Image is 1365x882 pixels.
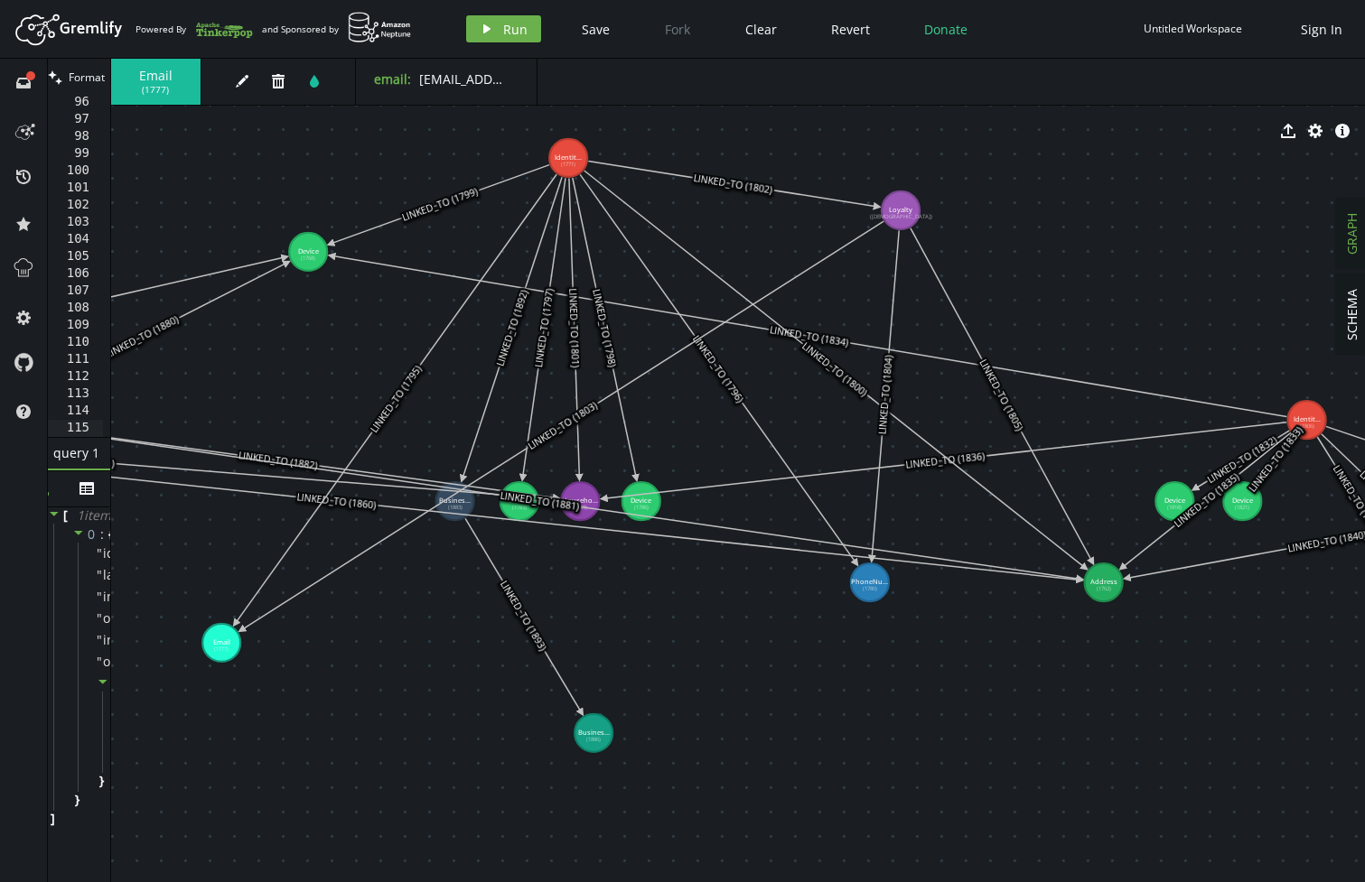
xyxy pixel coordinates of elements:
span: Save [582,21,610,38]
span: Run [503,21,528,38]
div: Untitled Workspace [1144,22,1242,35]
tspan: Device [1164,497,1185,506]
div: 99 [48,145,101,162]
span: [EMAIL_ADDRESS][DOMAIN_NAME] [419,70,631,88]
text: LINKED_TO (1801) [566,288,582,367]
tspan: Address [1090,578,1117,587]
button: Fork [650,15,705,42]
tspan: Loyalty [889,205,912,214]
span: inV [103,632,124,648]
div: 98 [48,128,101,145]
div: 105 [48,248,101,265]
text: LINKED_TO (1881) [500,489,580,513]
button: Run [466,15,541,42]
div: 103 [48,214,101,231]
tspan: Device [298,246,319,255]
tspan: Device [1232,497,1253,506]
text: LINKED_TO (1797) [532,288,556,368]
span: 0 [88,525,96,543]
text: LINKED_TO (1802) [693,172,773,197]
div: 108 [48,300,101,317]
button: Clear [732,15,790,42]
text: LINKED_TO (1834) [769,323,849,348]
span: ( 1777 ) [142,84,169,96]
div: 112 [48,368,101,385]
tspan: (1762) [1097,585,1111,592]
tspan: (1777) [214,645,229,653]
tspan: Identit... [1294,415,1321,424]
label: email : [374,70,411,88]
span: { [108,526,113,543]
span: label [103,567,136,583]
div: 96 [48,94,101,111]
tspan: ([DEMOGRAPHIC_DATA]) [870,213,932,220]
tspan: (1783) [512,504,527,511]
div: 111 [48,351,101,368]
tspan: (1818) [1167,504,1182,511]
button: Save [568,15,623,42]
span: } [72,792,79,808]
span: " [97,588,103,605]
span: " [97,566,103,583]
span: Sign In [1301,21,1342,38]
div: Powered By [136,14,253,45]
span: [ [63,507,68,524]
img: AWS Neptune [348,12,412,43]
div: 113 [48,385,101,403]
tspan: PhoneNu... [851,578,888,587]
span: query 1 [53,445,126,461]
span: Donate [924,21,968,38]
span: " [97,544,103,562]
span: Revert [831,21,870,38]
span: outVLabel [103,610,167,627]
div: 101 [48,180,101,197]
tspan: (1883) [447,504,462,511]
span: } [97,773,104,789]
tspan: Identit... [555,153,582,162]
tspan: Email [212,637,229,646]
div: 104 [48,231,101,248]
tspan: Househo... [562,497,598,506]
div: 97 [48,111,101,128]
span: " [97,609,103,627]
tspan: (1771) [561,161,575,168]
button: Donate [911,15,981,42]
tspan: (1806) [1300,422,1314,430]
span: Email [129,68,182,84]
div: 115 [48,420,101,437]
div: 106 [48,265,101,283]
tspan: (1768) [301,255,315,262]
div: 100 [48,162,101,180]
tspan: (1821) [1235,504,1249,511]
tspan: Device [631,497,651,506]
tspan: (1780) [863,585,877,592]
span: ] [48,811,55,827]
div: 109 [48,317,101,334]
span: 1 item [77,506,111,524]
tspan: Device [509,497,529,506]
span: inVLabel [103,589,158,605]
div: 110 [48,334,101,351]
tspan: Busines... [439,497,471,506]
div: and Sponsored by [262,12,412,46]
span: : [100,526,105,543]
button: Format [42,59,110,96]
tspan: (1786) [634,504,649,511]
span: SCHEMA [1343,289,1360,340]
div: 102 [48,197,101,214]
div: 107 [48,283,101,300]
span: Format [69,70,105,85]
span: id [103,545,116,562]
tspan: (1886) [586,736,601,743]
span: outV [103,654,132,670]
tspan: Busines... [578,728,610,737]
button: Sign In [1292,15,1351,42]
span: Fork [665,21,690,38]
button: Revert [818,15,884,42]
span: " [97,631,103,648]
span: GRAPH [1343,213,1360,255]
span: Clear [745,21,777,38]
span: " [97,653,103,670]
div: 114 [48,403,101,420]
